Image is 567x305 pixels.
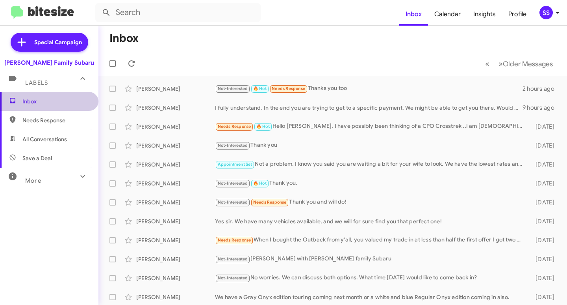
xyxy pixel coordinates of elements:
span: Special Campaign [34,38,82,46]
div: Thank you. [215,179,526,188]
span: Save a Deal [22,154,52,162]
span: Needs Response [272,86,305,91]
div: [DATE] [526,217,561,225]
a: Special Campaign [11,33,88,52]
div: [PERSON_NAME] [136,104,215,112]
div: Thank you and will do! [215,198,526,207]
div: [PERSON_NAME] [136,274,215,282]
span: 🔥 Hot [256,124,270,129]
span: Labels [25,79,48,86]
div: [DATE] [526,180,561,187]
div: SS [539,6,553,19]
span: Not-Interested [218,181,248,186]
div: [PERSON_NAME] [136,142,215,150]
a: Inbox [399,3,428,26]
div: [PERSON_NAME] [136,123,215,131]
span: All Conversations [22,135,67,143]
span: Not-Interested [218,275,248,281]
span: Not-Interested [218,86,248,91]
div: Not a problem. I know you said you are waiting a bit for your wife to look. We have the lowest ra... [215,160,526,169]
div: [PERSON_NAME] [136,255,215,263]
div: [PERSON_NAME] [136,180,215,187]
div: Thank you [215,141,526,150]
span: Needs Response [253,200,287,205]
a: Profile [502,3,533,26]
div: [DATE] [526,274,561,282]
span: Appointment Set [218,162,252,167]
span: « [485,59,489,69]
div: [PERSON_NAME] [136,161,215,168]
span: Needs Response [218,124,251,129]
div: We have a Gray Onyx edition touring coming next month or a white and blue Regular Onyx edition co... [215,293,526,301]
div: 2 hours ago [523,85,561,93]
span: More [25,177,41,184]
div: [DATE] [526,236,561,244]
div: Yes sir. We have many vehicles available, and we will for sure find you that perfect one! [215,217,526,225]
div: [DATE] [526,123,561,131]
span: Not-Interested [218,143,248,148]
div: [DATE] [526,255,561,263]
h1: Inbox [109,32,139,45]
div: [PERSON_NAME] [136,198,215,206]
div: I fully understand. In the end you are trying to get to a specific payment. We might be able to g... [215,104,523,112]
button: Previous [480,56,494,72]
div: Thanks you too [215,84,523,93]
span: 🔥 Hot [253,181,267,186]
button: Next [494,56,558,72]
span: Not-Interested [218,200,248,205]
div: [PERSON_NAME] [136,217,215,225]
button: SS [533,6,558,19]
span: Inbox [22,97,89,105]
span: Older Messages [503,60,553,68]
a: Insights [467,3,502,26]
div: [PERSON_NAME] Family Subaru [4,59,94,67]
span: » [498,59,503,69]
div: [DATE] [526,198,561,206]
div: [PERSON_NAME] [136,236,215,244]
div: [PERSON_NAME] with [PERSON_NAME] family Subaru [215,254,526,264]
a: Calendar [428,3,467,26]
div: No worries. We can discuss both options. What time [DATE] would like to come back in? [215,273,526,283]
div: [DATE] [526,293,561,301]
div: 9 hours ago [523,104,561,112]
div: [PERSON_NAME] [136,85,215,93]
div: Hello [PERSON_NAME], I have possibly been thinking of a CPO Crosstrek ..I am [DEMOGRAPHIC_DATA], ... [215,122,526,131]
div: When I bought the Outback from y'all, you valued my trade in at less than half the first offer I ... [215,236,526,245]
div: [DATE] [526,161,561,168]
div: [DATE] [526,142,561,150]
span: Needs Response [22,116,89,124]
span: Needs Response [218,238,251,243]
nav: Page navigation example [481,56,558,72]
div: [PERSON_NAME] [136,293,215,301]
input: Search [95,3,261,22]
span: 🔥 Hot [253,86,267,91]
span: Not-Interested [218,256,248,262]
